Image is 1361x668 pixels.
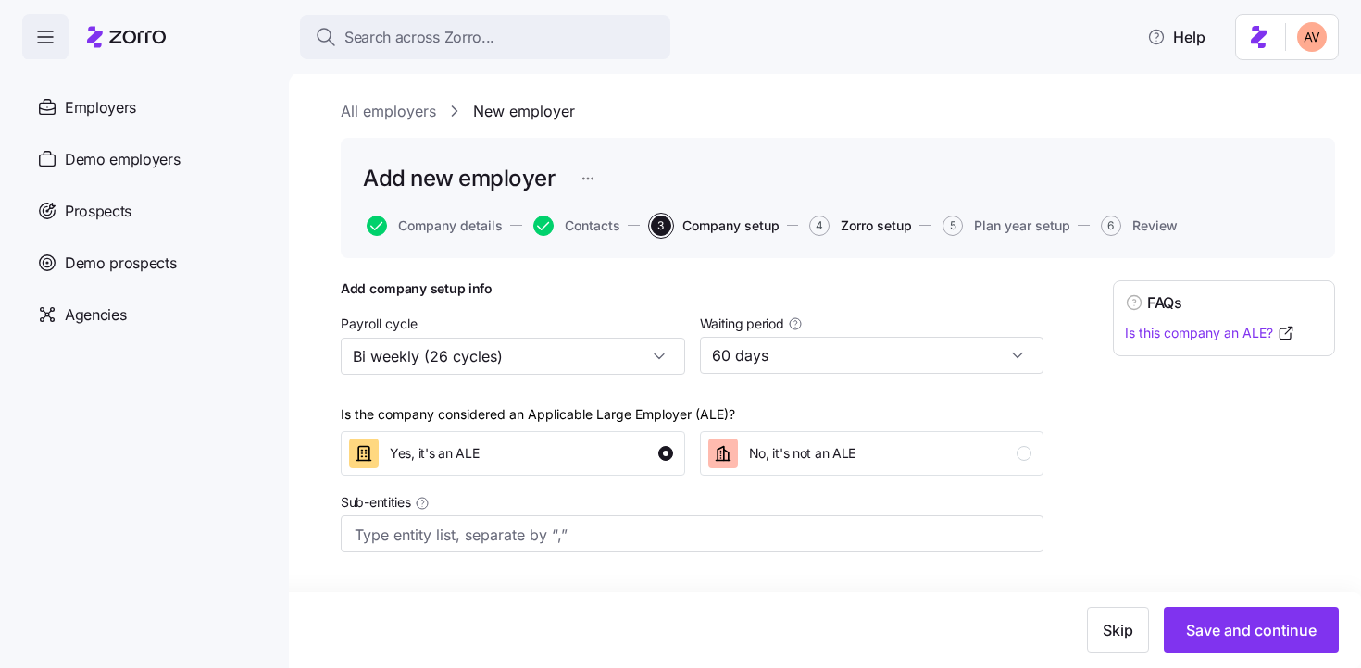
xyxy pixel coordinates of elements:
[341,493,411,512] span: Sub-entities
[363,216,503,236] a: Company details
[22,289,267,340] a: Agencies
[530,216,620,236] a: Contacts
[565,219,620,232] span: Contacts
[974,219,1070,232] span: Plan year setup
[805,216,912,236] a: 4Zorro setup
[682,219,780,232] span: Company setup
[1097,216,1178,236] a: 6Review
[943,216,1070,236] button: 5Plan year setup
[1132,219,1178,232] span: Review
[651,216,780,236] button: 3Company setup
[65,303,126,327] span: Agencies
[1087,607,1149,653] button: Skip
[1103,619,1133,641] span: Skip
[22,133,267,185] a: Demo employers
[1132,19,1220,56] button: Help
[749,444,856,463] span: No, it's not an ALE
[22,185,267,237] a: Prospects
[341,100,436,123] a: All employers
[300,15,670,59] button: Search across Zorro...
[341,280,1043,297] h1: Add company setup info
[647,216,780,236] a: 3Company setup
[65,96,136,119] span: Employers
[1147,26,1205,48] span: Help
[1147,292,1182,314] h4: FAQs
[1186,619,1317,641] span: Save and continue
[1297,22,1327,52] img: 048e23181f070f687532c7e98224a023
[533,216,620,236] button: Contacts
[939,216,1070,236] a: 5Plan year setup
[841,219,912,232] span: Zorro setup
[355,523,993,547] input: Type entity list, separate by “,”
[1101,216,1178,236] button: 6Review
[809,216,830,236] span: 4
[943,216,963,236] span: 5
[341,314,418,334] label: Payroll cycle
[341,404,735,425] div: Is the company considered an Applicable Large Employer (ALE)?
[809,216,912,236] button: 4Zorro setup
[1125,324,1295,342] a: Is this company an ALE?
[65,200,131,223] span: Prospects
[651,216,671,236] span: 3
[341,338,685,375] input: Payroll cycle
[363,164,555,192] h1: Add new employer
[473,100,575,123] a: New employer
[65,148,181,171] span: Demo employers
[1101,216,1121,236] span: 6
[344,26,494,49] span: Search across Zorro...
[700,337,1044,374] input: Waiting period
[398,219,503,232] span: Company details
[700,315,784,333] span: Waiting period
[390,444,480,463] span: Yes, it's an ALE
[1164,607,1339,653] button: Save and continue
[65,252,177,275] span: Demo prospects
[22,81,267,133] a: Employers
[367,216,503,236] button: Company details
[22,237,267,289] a: Demo prospects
